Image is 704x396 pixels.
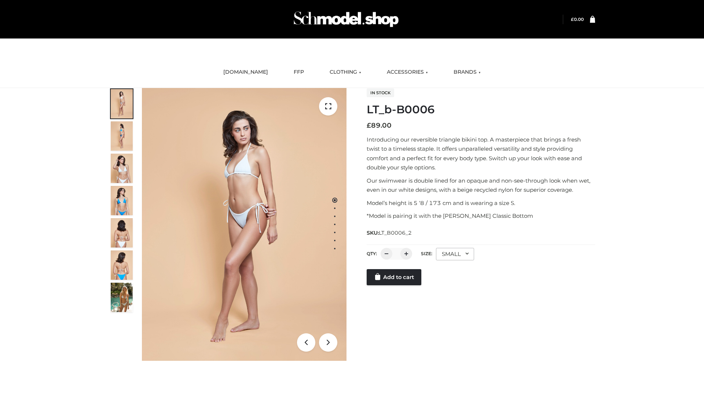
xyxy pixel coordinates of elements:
[367,103,595,116] h1: LT_b-B0006
[288,64,309,80] a: FFP
[367,88,394,97] span: In stock
[111,250,133,280] img: ArielClassicBikiniTop_CloudNine_AzureSky_OW114ECO_8-scaled.jpg
[421,251,432,256] label: Size:
[367,251,377,256] label: QTY:
[111,283,133,312] img: Arieltop_CloudNine_AzureSky2.jpg
[448,64,486,80] a: BRANDS
[367,135,595,172] p: Introducing our reversible triangle bikini top. A masterpiece that brings a fresh twist to a time...
[367,228,412,237] span: SKU:
[381,64,433,80] a: ACCESSORIES
[142,88,346,361] img: LT_b-B0006
[367,198,595,208] p: Model’s height is 5 ‘8 / 173 cm and is wearing a size S.
[111,154,133,183] img: ArielClassicBikiniTop_CloudNine_AzureSky_OW114ECO_3-scaled.jpg
[571,16,574,22] span: £
[367,176,595,195] p: Our swimwear is double lined for an opaque and non-see-through look when wet, even in our white d...
[367,121,392,129] bdi: 89.00
[571,16,584,22] bdi: 0.00
[367,121,371,129] span: £
[111,89,133,118] img: ArielClassicBikiniTop_CloudNine_AzureSky_OW114ECO_1-scaled.jpg
[291,5,401,34] img: Schmodel Admin 964
[218,64,274,80] a: [DOMAIN_NAME]
[111,121,133,151] img: ArielClassicBikiniTop_CloudNine_AzureSky_OW114ECO_2-scaled.jpg
[324,64,367,80] a: CLOTHING
[367,269,421,285] a: Add to cart
[436,248,474,260] div: SMALL
[111,218,133,247] img: ArielClassicBikiniTop_CloudNine_AzureSky_OW114ECO_7-scaled.jpg
[111,186,133,215] img: ArielClassicBikiniTop_CloudNine_AzureSky_OW114ECO_4-scaled.jpg
[379,230,412,236] span: LT_B0006_2
[571,16,584,22] a: £0.00
[367,211,595,221] p: *Model is pairing it with the [PERSON_NAME] Classic Bottom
